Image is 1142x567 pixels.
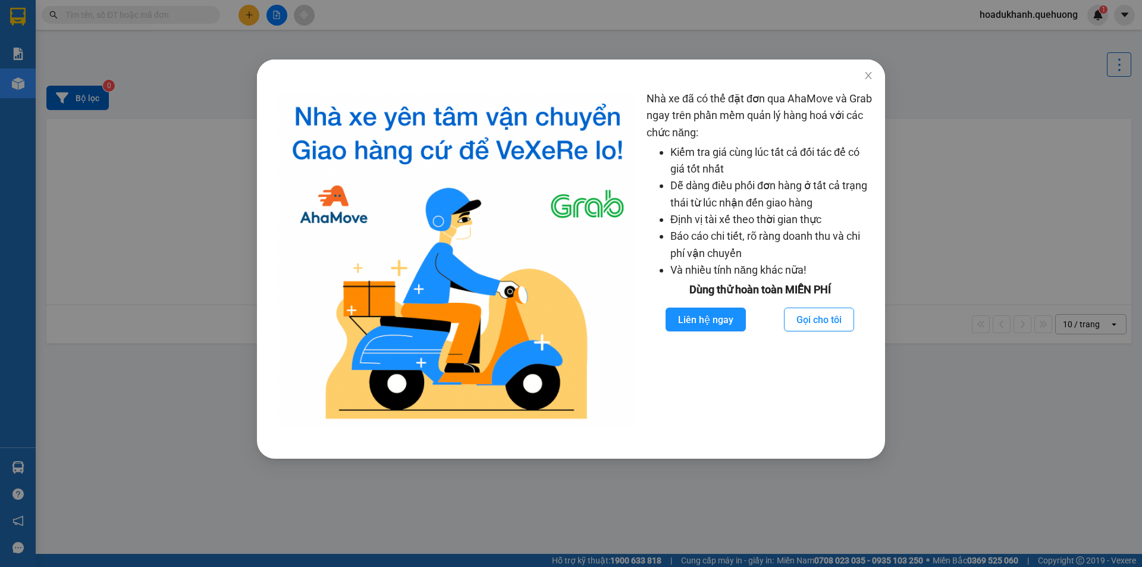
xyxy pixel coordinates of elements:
[647,90,873,429] div: Nhà xe đã có thể đặt đơn qua AhaMove và Grab ngay trên phần mềm quản lý hàng hoá với các chức năng:
[666,308,746,331] button: Liên hệ ngay
[864,71,873,80] span: close
[670,262,873,278] li: Và nhiều tính năng khác nữa!
[278,90,637,429] img: logo
[670,144,873,178] li: Kiểm tra giá cùng lúc tất cả đối tác để có giá tốt nhất
[852,59,885,93] button: Close
[647,281,873,298] div: Dùng thử hoàn toàn MIỄN PHÍ
[670,211,873,228] li: Định vị tài xế theo thời gian thực
[784,308,854,331] button: Gọi cho tôi
[670,228,873,262] li: Báo cáo chi tiết, rõ ràng doanh thu và chi phí vận chuyển
[670,177,873,211] li: Dễ dàng điều phối đơn hàng ở tất cả trạng thái từ lúc nhận đến giao hàng
[796,312,842,327] span: Gọi cho tôi
[678,312,733,327] span: Liên hệ ngay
